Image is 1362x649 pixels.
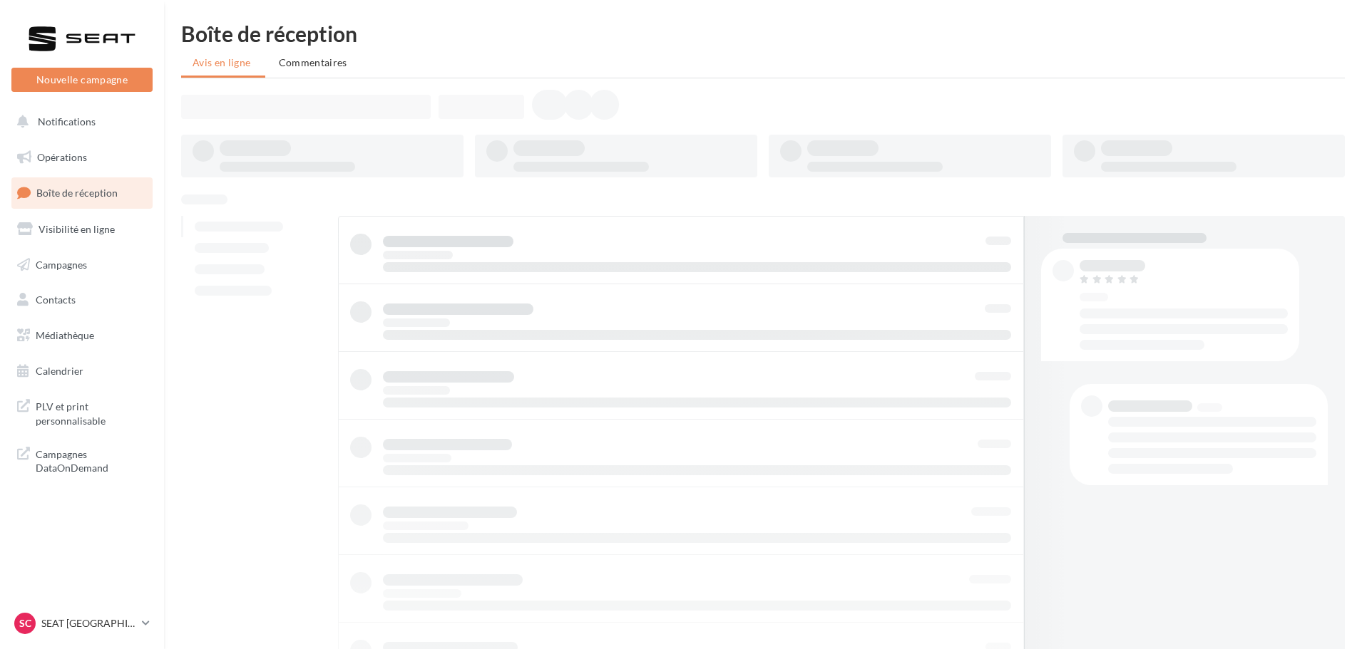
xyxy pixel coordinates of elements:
span: Opérations [37,151,87,163]
a: PLV et print personnalisable [9,391,155,433]
button: Nouvelle campagne [11,68,153,92]
span: Notifications [38,115,96,128]
a: Boîte de réception [9,177,155,208]
span: Campagnes DataOnDemand [36,445,147,475]
a: Campagnes DataOnDemand [9,439,155,481]
span: Campagnes [36,258,87,270]
span: Médiathèque [36,329,94,341]
a: Campagnes [9,250,155,280]
span: Contacts [36,294,76,306]
a: Calendrier [9,356,155,386]
a: Opérations [9,142,155,172]
a: SC SEAT [GEOGRAPHIC_DATA] [11,610,153,637]
div: Boîte de réception [181,23,1345,44]
span: Commentaires [279,56,347,68]
p: SEAT [GEOGRAPHIC_DATA] [41,616,136,630]
span: Boîte de réception [36,187,118,199]
span: Visibilité en ligne [39,223,115,235]
a: Contacts [9,285,155,315]
span: PLV et print personnalisable [36,397,147,427]
span: SC [19,616,31,630]
a: Médiathèque [9,321,155,351]
span: Calendrier [36,365,83,377]
a: Visibilité en ligne [9,214,155,244]
button: Notifications [9,107,150,137]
